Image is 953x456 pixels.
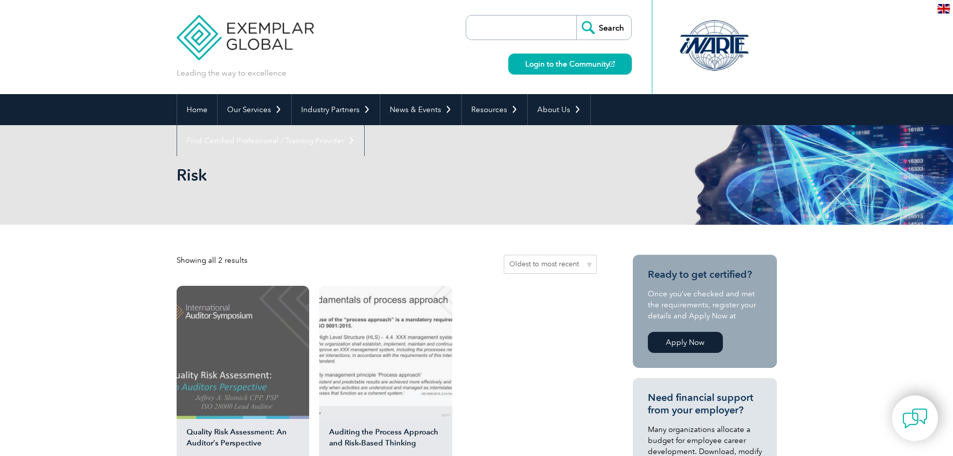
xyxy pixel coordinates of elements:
a: Find Certified Professional / Training Provider [177,125,364,156]
input: Search [576,16,631,40]
img: en [937,4,950,14]
img: Quality Risk Assessment: An Auditor’s Perspective [177,286,310,419]
a: Industry Partners [292,94,380,125]
p: Showing all 2 results [177,255,248,266]
a: Our Services [218,94,291,125]
p: Once you’ve checked and met the requirements, register your details and Apply Now at [648,288,762,321]
h3: Ready to get certified? [648,268,762,281]
p: Leading the way to excellence [177,68,286,79]
a: Login to the Community [508,54,632,75]
a: Apply Now [648,332,723,353]
h3: Need financial support from your employer? [648,391,762,416]
img: contact-chat.png [902,406,927,431]
a: Resources [462,94,527,125]
img: Auditing the Process Approach and Risk-Based Thinking [319,286,452,419]
select: Shop order [504,255,597,274]
a: Home [177,94,217,125]
a: About Us [528,94,590,125]
img: open_square.png [609,61,615,67]
a: News & Events [380,94,461,125]
h1: Risk [177,165,561,185]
